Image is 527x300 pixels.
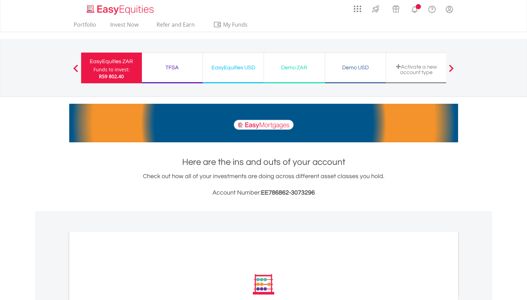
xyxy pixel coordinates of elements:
img: thrive-v2.svg [370,3,381,14]
img: EasyEquities_Logo.png [85,4,157,15]
span: My Funds [213,20,258,29]
div: TFSA [146,63,199,72]
a: FAQ's and Support [423,2,441,15]
span: Refer and Earn [157,21,195,28]
a: Vouchers [386,2,406,14]
div: Check out how all of your investments are doing across different asset classes you hold. [69,172,458,198]
div: Demo ZAR [268,63,321,72]
a: Notifications [406,2,423,15]
h1: Here are the ins and outs of your account [69,156,458,168]
a: Refer and Earn [150,21,202,32]
div: Activate a new account type [390,64,443,75]
span: EE786862-3073296 [261,189,315,196]
a: Home page [84,2,157,15]
div: Demo USD [329,63,382,72]
div: Funds to invest: [93,66,130,73]
img: grid-menu-icon.svg [354,5,361,13]
a: My Profile [441,2,458,17]
img: vouchers-v2.svg [390,3,401,14]
h3: Account Number: [69,188,458,198]
span: R59 802.40 [99,73,124,80]
div: EasyEquities ZAR [85,57,138,66]
a: AppsGrid [349,2,366,13]
div: EasyEquities USD [207,63,260,72]
img: EasyMortage Promotion Banner [69,104,458,142]
a: Portfolio [71,21,99,32]
a: Invest Now [107,21,141,32]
